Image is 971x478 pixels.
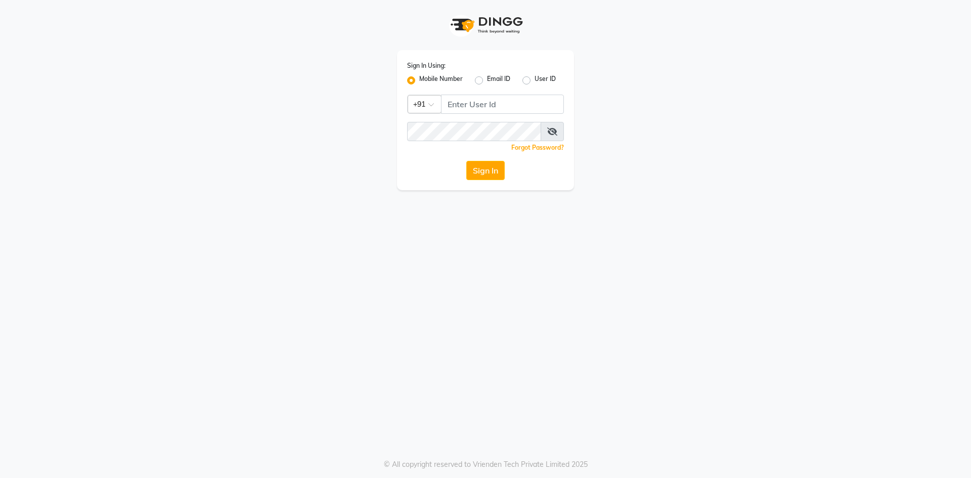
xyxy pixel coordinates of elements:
a: Forgot Password? [511,144,564,151]
input: Username [441,95,564,114]
label: Sign In Using: [407,61,446,70]
img: logo1.svg [445,10,526,40]
input: Username [407,122,541,141]
label: Mobile Number [419,74,463,86]
button: Sign In [466,161,505,180]
label: User ID [535,74,556,86]
label: Email ID [487,74,510,86]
